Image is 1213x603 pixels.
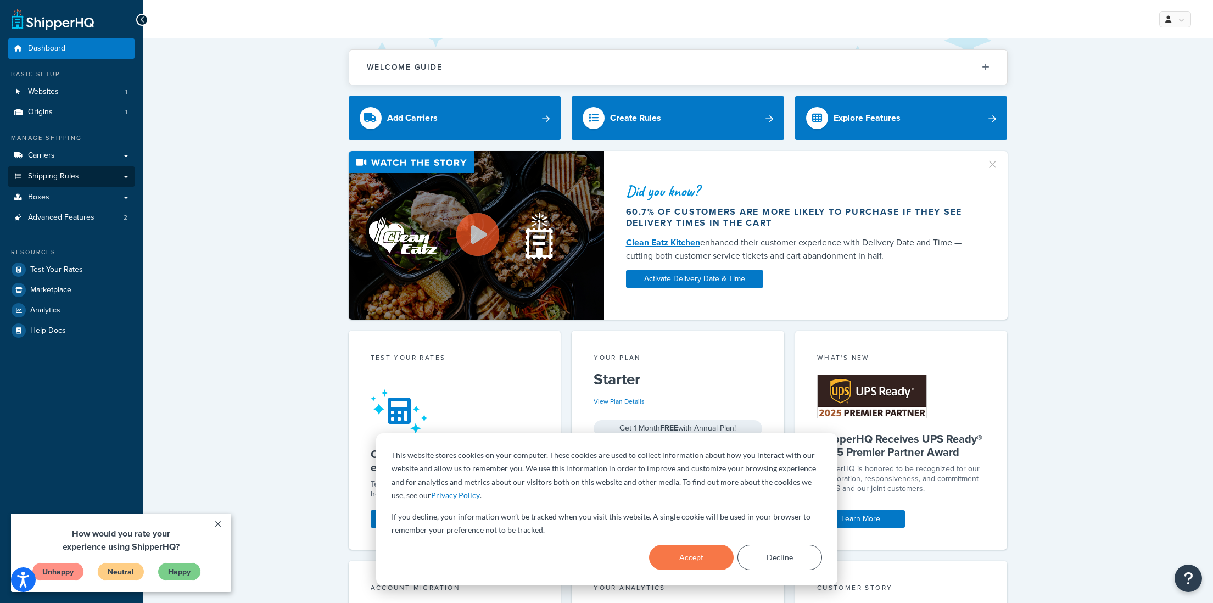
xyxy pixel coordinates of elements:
a: Marketplace [8,280,135,300]
a: Boxes [8,187,135,208]
span: Origins [28,108,53,117]
span: Marketplace [30,286,71,295]
a: Advanced Features2 [8,208,135,228]
li: Advanced Features [8,208,135,228]
div: Your Plan [594,353,762,365]
button: Accept [649,545,734,570]
span: Websites [28,87,59,97]
span: Help Docs [30,326,66,336]
div: Explore Features [834,110,901,126]
a: Learn More [817,510,905,528]
span: Boxes [28,193,49,202]
a: Test Your Rates [8,260,135,280]
p: ShipperHQ is honored to be recognized for our collaboration, responsiveness, and commitment to UP... [817,464,986,494]
a: Carriers [8,146,135,166]
a: Clean Eatz Kitchen [626,236,700,249]
div: Basic Setup [8,70,135,79]
a: Add Carriers [349,96,561,140]
p: This website stores cookies on your computer. These cookies are used to collect information about... [392,449,822,503]
a: Origins1 [8,102,135,122]
strong: FREE [660,422,678,434]
div: Manage Shipping [8,133,135,143]
span: Test Your Rates [30,265,83,275]
h2: Welcome Guide [367,63,443,71]
a: Websites1 [8,82,135,102]
span: How would you rate your experience using ShipperHQ? [52,13,169,39]
a: Happy [147,48,190,67]
span: Dashboard [28,44,65,53]
div: Resources [8,248,135,257]
a: Shipping Rules [8,166,135,187]
img: Video thumbnail [349,151,604,320]
span: Advanced Features [28,213,94,222]
a: Privacy Policy [431,489,480,503]
a: View Plan Details [594,397,645,406]
span: 1 [125,108,127,117]
div: enhanced their customer experience with Delivery Date and Time — cutting both customer service ti... [626,236,973,263]
a: Help Docs [8,321,135,340]
a: Test Your Rates [371,510,459,528]
a: Activate Delivery Date & Time [626,270,763,288]
button: Open Resource Center [1175,565,1202,592]
span: 2 [124,213,127,222]
div: What's New [817,353,986,365]
a: Neutral [86,48,133,67]
span: 1 [125,87,127,97]
span: Carriers [28,151,55,160]
h5: ShipperHQ Receives UPS Ready® 2025 Premier Partner Award [817,432,986,459]
p: If you decline, your information won’t be tracked when you visit this website. A single cookie wi... [392,510,822,537]
div: Customer Story [817,583,986,595]
div: Did you know? [626,183,973,199]
button: Welcome Guide [349,50,1007,85]
div: Add Carriers [387,110,438,126]
div: Your Analytics [594,583,762,595]
div: Test your rates [371,353,539,365]
a: Explore Features [795,96,1008,140]
a: Create Rules [572,96,784,140]
span: Shipping Rules [28,172,79,181]
h5: Starter [594,371,762,388]
li: Websites [8,82,135,102]
button: Decline [737,545,822,570]
div: Cookie banner [376,433,837,585]
div: Get 1 Month with Annual Plan! [594,420,762,437]
span: Analytics [30,306,60,315]
div: Create Rules [610,110,661,126]
li: Origins [8,102,135,122]
a: Unhappy [21,48,73,67]
a: Analytics [8,300,135,320]
h5: Our rate calculator shows you exactly what your customers see [371,448,539,474]
div: 60.7% of customers are more likely to purchase if they see delivery times in the cart [626,206,973,228]
div: Account Migration [371,583,539,595]
a: Dashboard [8,38,135,59]
div: Test your configuration and get in-depth detail on how your rates are being calculated. [371,479,539,499]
